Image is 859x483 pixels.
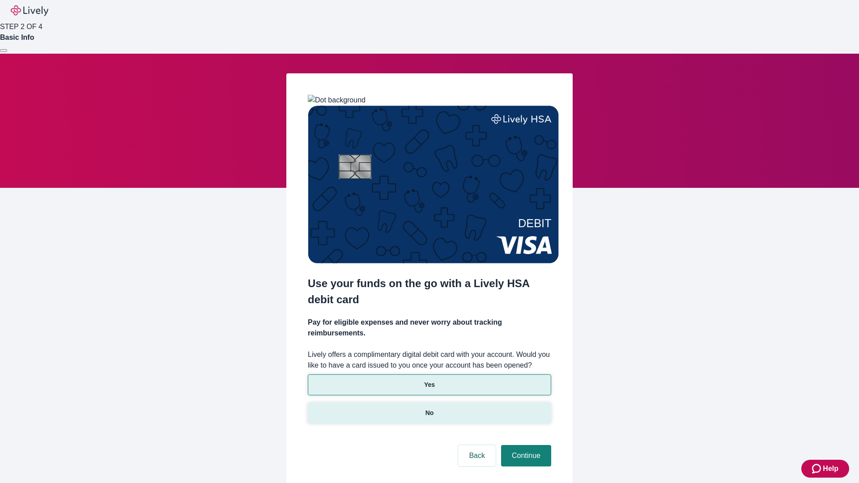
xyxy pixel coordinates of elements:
[501,445,551,466] button: Continue
[308,349,551,371] label: Lively offers a complimentary digital debit card with your account. Would you like to have a card...
[812,463,823,474] svg: Zendesk support icon
[308,106,559,263] img: Debit card
[308,275,551,308] h2: Use your funds on the go with a Lively HSA debit card
[801,460,849,478] button: Zendesk support iconHelp
[424,380,435,390] p: Yes
[308,95,366,106] img: Dot background
[11,5,48,16] img: Lively
[308,374,551,395] button: Yes
[308,402,551,424] button: No
[425,408,434,418] p: No
[823,463,838,474] span: Help
[458,445,496,466] button: Back
[308,317,551,339] h4: Pay for eligible expenses and never worry about tracking reimbursements.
